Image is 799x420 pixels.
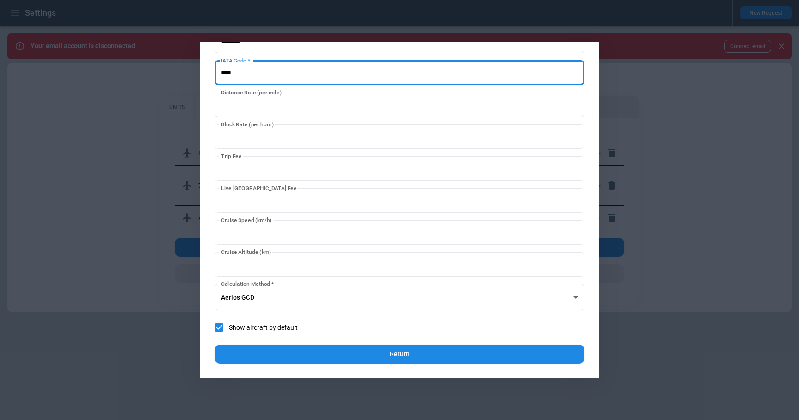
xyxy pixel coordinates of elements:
button: Return [215,345,584,364]
span: Show aircraft by default [229,324,298,332]
label: Cruise Speed (km/h) [221,216,272,224]
label: IATA Code [221,56,250,64]
label: Trip Fee [221,152,242,160]
label: Block Rate (per hour) [221,120,274,128]
label: Distance Rate (per mile) [221,88,282,96]
label: Live [GEOGRAPHIC_DATA] Fee [221,184,297,192]
label: Calculation Method [221,280,274,288]
label: Cruise Altitude (km) [221,248,271,256]
div: Aerios GCD [215,284,584,310]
